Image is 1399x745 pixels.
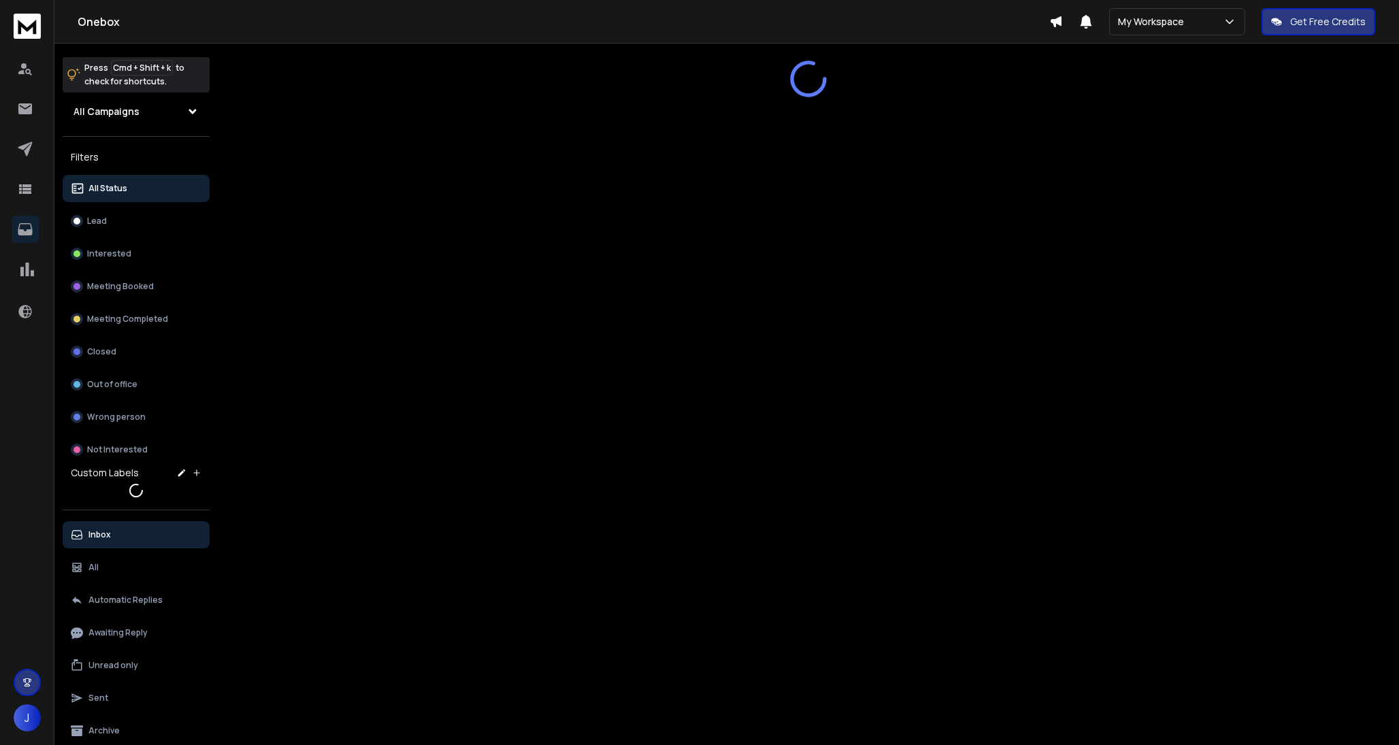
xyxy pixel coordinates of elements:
p: Lead [87,216,107,227]
button: Meeting Completed [63,305,210,333]
p: Not Interested [87,444,148,455]
button: All [63,554,210,581]
p: Get Free Credits [1290,15,1366,29]
span: Cmd + Shift + k [111,60,173,76]
h1: Onebox [78,14,1049,30]
button: Meeting Booked [63,273,210,300]
button: Out of office [63,371,210,398]
button: J [14,704,41,731]
button: Inbox [63,521,210,548]
img: logo [14,14,41,39]
h1: All Campaigns [73,105,139,118]
button: All Campaigns [63,98,210,125]
p: All [88,562,99,573]
p: Meeting Completed [87,314,168,325]
p: Wrong person [87,412,146,423]
button: Get Free Credits [1262,8,1375,35]
p: Automatic Replies [88,595,163,606]
h3: Custom Labels [71,466,139,480]
p: All Status [88,183,127,194]
p: Closed [87,346,116,357]
p: Out of office [87,379,137,390]
p: Awaiting Reply [88,627,148,638]
p: Interested [87,248,131,259]
button: Archive [63,717,210,744]
button: Closed [63,338,210,365]
button: Wrong person [63,403,210,431]
p: Press to check for shortcuts. [84,61,184,88]
p: Unread only [88,660,138,671]
button: Automatic Replies [63,586,210,614]
p: Archive [88,725,120,736]
button: All Status [63,175,210,202]
button: Lead [63,208,210,235]
p: Sent [88,693,108,703]
button: Sent [63,684,210,712]
p: My Workspace [1118,15,1189,29]
p: Meeting Booked [87,281,154,292]
button: Awaiting Reply [63,619,210,646]
h3: Filters [63,148,210,167]
p: Inbox [88,529,111,540]
button: Unread only [63,652,210,679]
button: Not Interested [63,436,210,463]
button: Interested [63,240,210,267]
